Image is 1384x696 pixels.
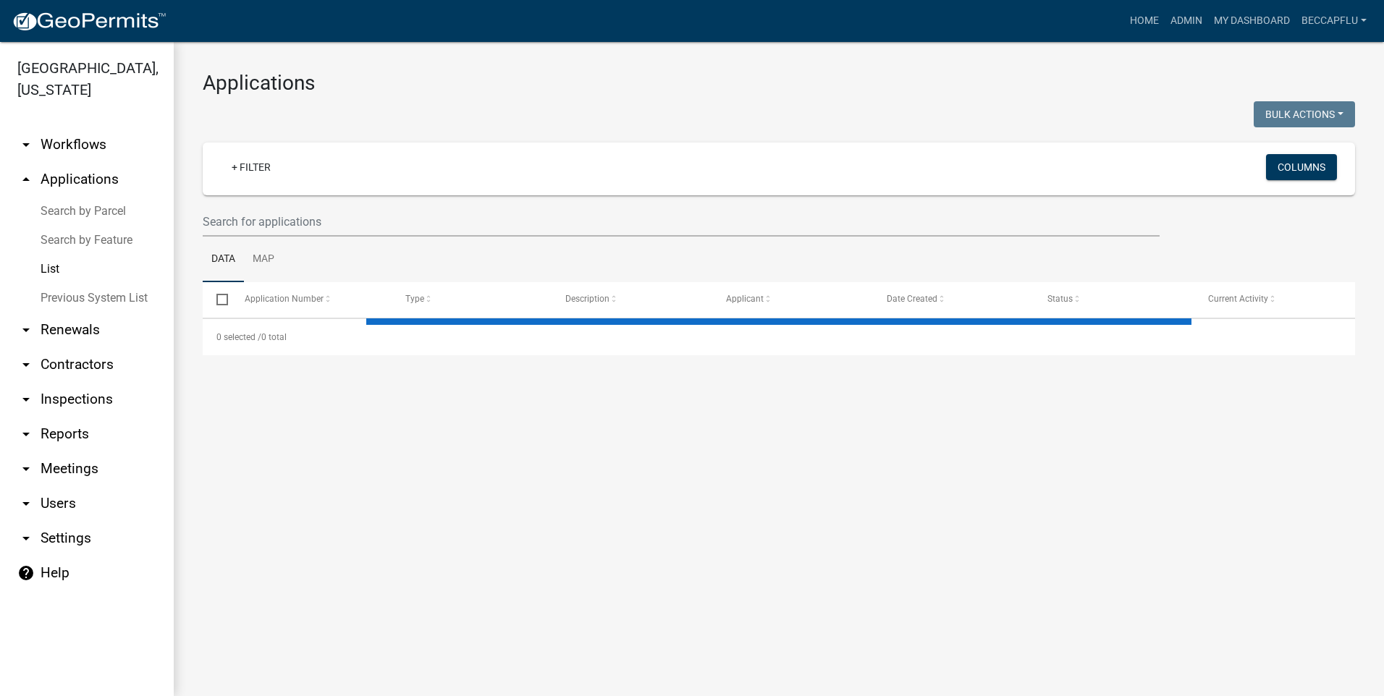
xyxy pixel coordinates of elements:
a: Data [203,237,244,283]
a: BeccaPflu [1296,7,1372,35]
i: arrow_drop_down [17,460,35,478]
i: arrow_drop_down [17,321,35,339]
a: Admin [1165,7,1208,35]
span: Date Created [887,294,937,304]
span: Current Activity [1208,294,1268,304]
datatable-header-cell: Select [203,282,230,317]
datatable-header-cell: Current Activity [1194,282,1355,317]
div: 0 total [203,319,1355,355]
i: arrow_drop_down [17,391,35,408]
i: arrow_drop_down [17,425,35,443]
i: arrow_drop_down [17,356,35,373]
span: Application Number [245,294,324,304]
i: arrow_drop_down [17,530,35,547]
button: Bulk Actions [1254,101,1355,127]
span: Type [405,294,424,304]
a: + Filter [220,154,282,180]
datatable-header-cell: Description [552,282,712,317]
i: arrow_drop_down [17,136,35,153]
datatable-header-cell: Date Created [873,282,1034,317]
span: Applicant [726,294,764,304]
datatable-header-cell: Type [391,282,552,317]
a: Map [244,237,283,283]
datatable-header-cell: Application Number [230,282,391,317]
i: arrow_drop_down [17,495,35,512]
datatable-header-cell: Status [1034,282,1194,317]
h3: Applications [203,71,1355,96]
span: Status [1047,294,1073,304]
button: Columns [1266,154,1337,180]
input: Search for applications [203,207,1160,237]
datatable-header-cell: Applicant [712,282,873,317]
i: help [17,564,35,582]
span: 0 selected / [216,332,261,342]
i: arrow_drop_up [17,171,35,188]
a: My Dashboard [1208,7,1296,35]
span: Description [565,294,609,304]
a: Home [1124,7,1165,35]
